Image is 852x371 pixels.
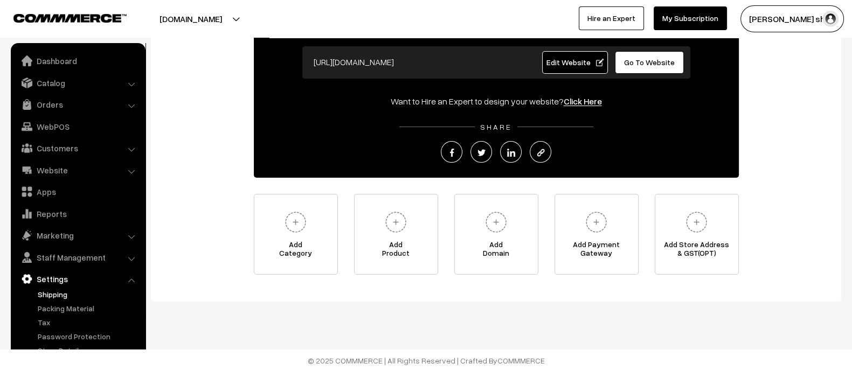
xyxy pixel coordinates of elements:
[475,122,517,131] span: SHARE
[13,73,142,93] a: Catalog
[13,204,142,223] a: Reports
[35,331,142,342] a: Password Protection
[35,289,142,300] a: Shipping
[35,345,142,356] a: Store Details
[281,207,310,237] img: plus.svg
[254,95,739,108] div: Want to Hire an Expert to design your website?
[546,58,604,67] span: Edit Website
[381,207,411,237] img: plus.svg
[13,248,142,267] a: Staff Management
[822,11,839,27] img: user
[13,14,127,22] img: COMMMERCE
[542,51,608,74] a: Edit Website
[581,207,611,237] img: plus.svg
[624,58,675,67] span: Go To Website
[354,194,438,275] a: AddProduct
[13,160,142,180] a: Website
[655,194,739,275] a: Add Store Address& GST(OPT)
[555,194,639,275] a: Add PaymentGateway
[13,269,142,289] a: Settings
[555,240,638,262] span: Add Payment Gateway
[254,194,338,275] a: AddCategory
[13,226,142,245] a: Marketing
[655,240,738,262] span: Add Store Address & GST(OPT)
[13,117,142,136] a: WebPOS
[654,6,727,30] a: My Subscription
[35,317,142,328] a: Tax
[254,240,337,262] span: Add Category
[355,240,438,262] span: Add Product
[481,207,511,237] img: plus.svg
[497,356,545,365] a: COMMMERCE
[122,5,260,32] button: [DOMAIN_NAME]
[740,5,844,32] button: [PERSON_NAME] sha…
[13,182,142,201] a: Apps
[682,207,711,237] img: plus.svg
[564,96,602,107] a: Click Here
[615,51,684,74] a: Go To Website
[579,6,644,30] a: Hire an Expert
[13,138,142,158] a: Customers
[455,240,538,262] span: Add Domain
[454,194,538,275] a: AddDomain
[35,303,142,314] a: Packing Material
[13,95,142,114] a: Orders
[13,11,108,24] a: COMMMERCE
[13,51,142,71] a: Dashboard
